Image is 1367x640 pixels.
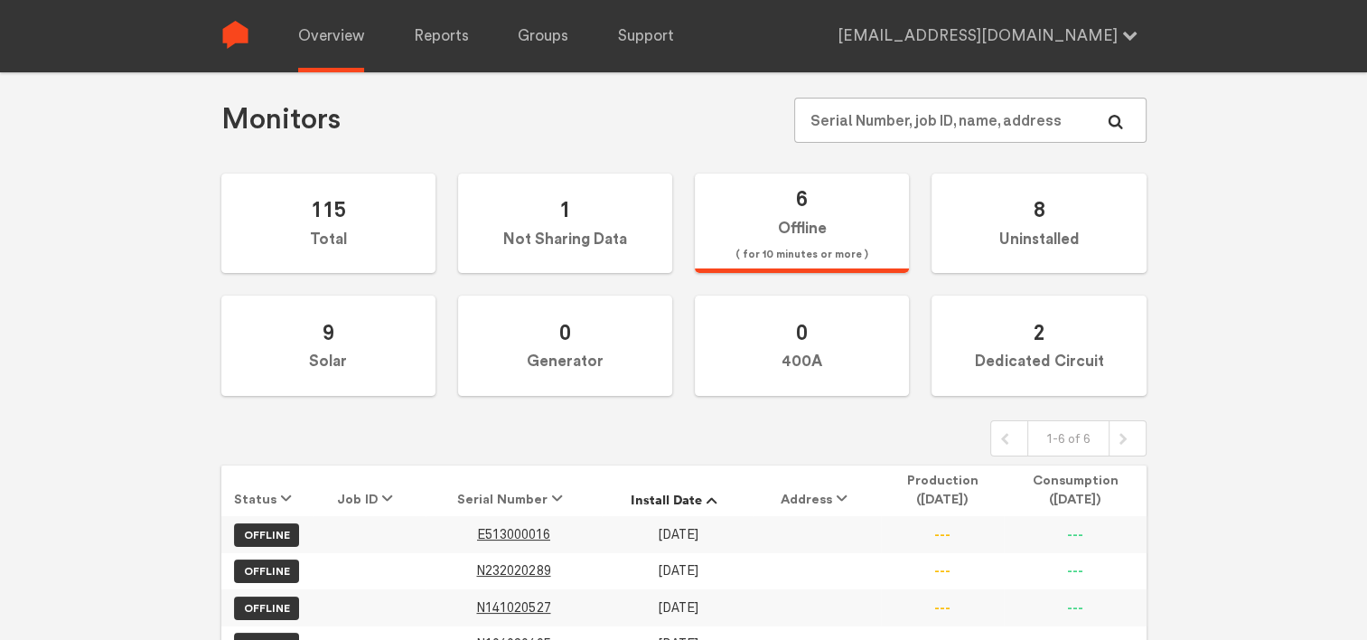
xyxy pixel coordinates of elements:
[458,174,672,274] label: Not Sharing Data
[932,296,1146,396] label: Dedicated Circuit
[1004,466,1146,516] th: Consumption ([DATE])
[221,174,435,274] label: Total
[221,21,249,49] img: Sense Logo
[1027,421,1110,456] div: 1-6 of 6
[602,466,754,516] th: Install Date
[476,600,550,616] span: N141020527
[796,319,808,345] span: 0
[881,466,1005,516] th: Production ([DATE])
[794,98,1146,143] input: Serial Number, job ID, name, address
[695,174,909,274] label: Offline
[695,296,909,396] label: 400A
[221,466,313,516] th: Status
[1004,553,1146,589] td: ---
[221,296,435,396] label: Solar
[477,528,550,541] a: E513000016
[221,101,341,138] h1: Monitors
[658,600,698,616] span: [DATE]
[735,244,868,266] span: ( for 10 minutes or more )
[559,196,571,222] span: 1
[881,553,1005,589] td: ---
[1004,589,1146,626] td: ---
[881,516,1005,552] td: ---
[754,466,881,516] th: Address
[477,527,550,542] span: E513000016
[323,319,334,345] span: 9
[796,185,808,212] span: 6
[311,196,346,222] span: 115
[476,564,550,578] a: N232020289
[658,563,698,579] span: [DATE]
[234,560,299,583] label: OFFLINE
[881,589,1005,626] td: ---
[1004,516,1146,552] td: ---
[1033,319,1044,345] span: 2
[458,296,672,396] label: Generator
[234,597,299,620] label: OFFLINE
[1033,196,1044,222] span: 8
[476,563,550,579] span: N232020289
[313,466,426,516] th: Job ID
[426,466,602,516] th: Serial Number
[658,527,698,542] span: [DATE]
[559,319,571,345] span: 0
[476,601,550,615] a: N141020527
[932,174,1146,274] label: Uninstalled
[234,523,299,547] label: OFFLINE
